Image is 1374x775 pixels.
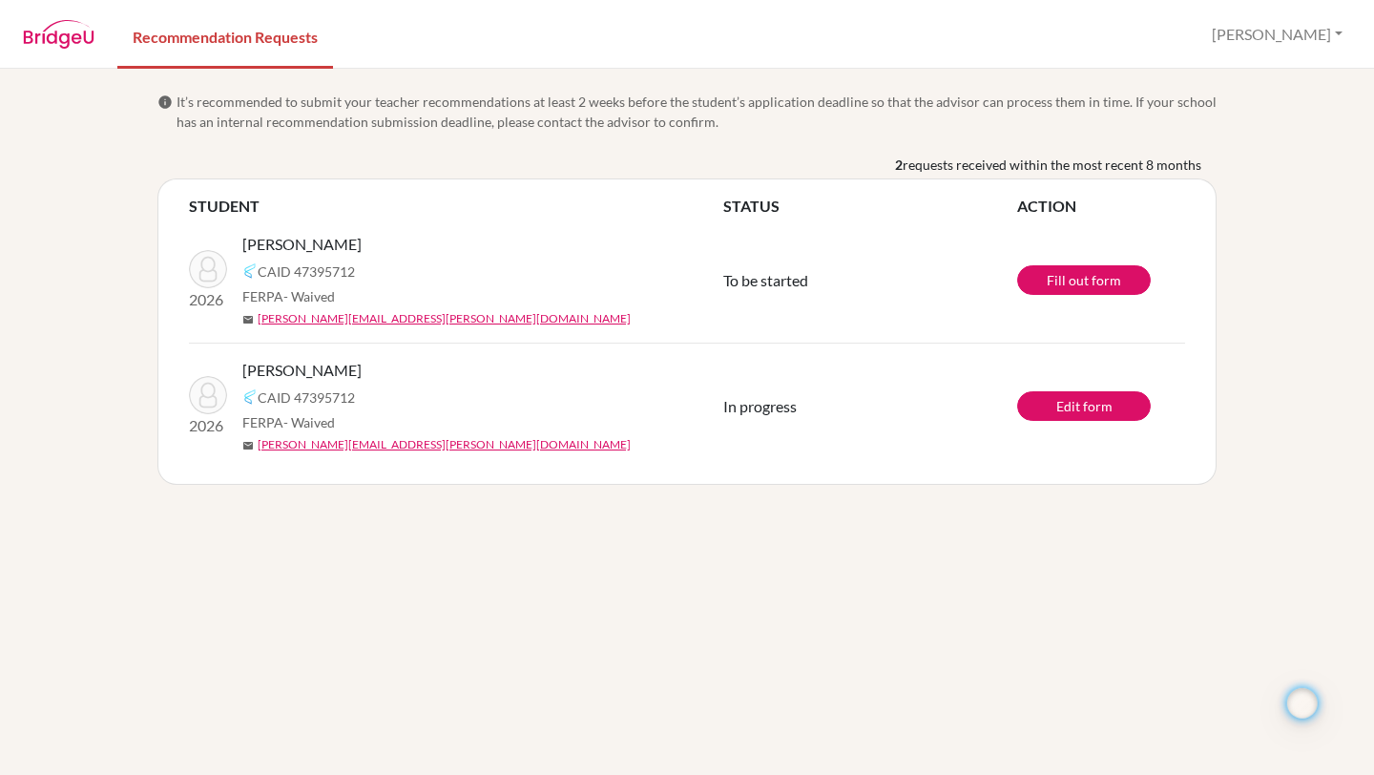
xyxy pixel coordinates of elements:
th: STUDENT [189,195,723,218]
span: - Waived [283,414,335,430]
a: Fill out form [1017,265,1151,295]
a: [PERSON_NAME][EMAIL_ADDRESS][PERSON_NAME][DOMAIN_NAME] [258,310,631,327]
p: 2026 [189,288,227,311]
img: Common App logo [242,389,258,405]
img: Voeltz, Isabella [189,250,227,288]
span: requests received within the most recent 8 months [903,155,1201,175]
th: STATUS [723,195,1017,218]
th: ACTION [1017,195,1185,218]
span: To be started [723,271,808,289]
button: [PERSON_NAME] [1203,16,1351,52]
span: FERPA [242,286,335,306]
a: [PERSON_NAME][EMAIL_ADDRESS][PERSON_NAME][DOMAIN_NAME] [258,436,631,453]
span: mail [242,314,254,325]
a: Recommendation Requests [117,3,333,69]
b: 2 [895,155,903,175]
img: Common App logo [242,263,258,279]
img: Voeltz, Isabella [189,376,227,414]
img: BridgeU logo [23,20,94,49]
a: Edit form [1017,391,1151,421]
span: [PERSON_NAME] [242,359,362,382]
span: In progress [723,397,797,415]
span: info [157,94,173,110]
span: - Waived [283,288,335,304]
span: CAID 47395712 [258,262,355,282]
span: FERPA [242,412,335,432]
span: It’s recommended to submit your teacher recommendations at least 2 weeks before the student’s app... [177,92,1217,132]
span: [PERSON_NAME] [242,233,362,256]
span: CAID 47395712 [258,387,355,408]
span: mail [242,440,254,451]
p: 2026 [189,414,227,437]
